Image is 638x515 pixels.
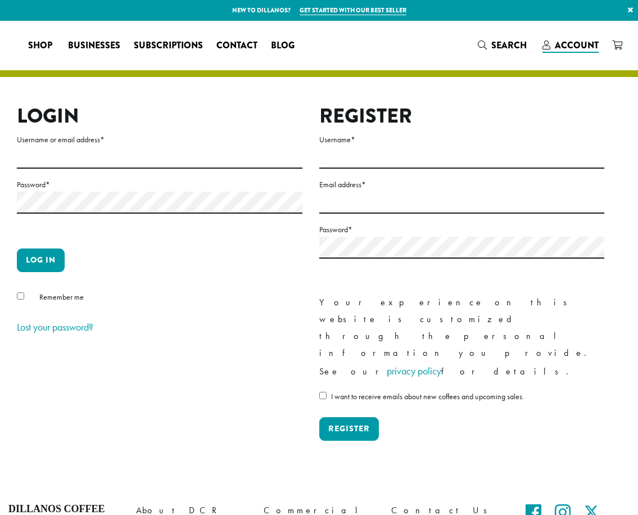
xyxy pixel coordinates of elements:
span: Account [555,39,599,52]
a: Lost your password? [17,320,93,333]
span: Shop [28,39,52,53]
button: Register [319,417,379,441]
a: Shop [21,37,61,55]
span: Contact [216,39,257,53]
label: Password [319,223,605,237]
label: Username or email address [17,133,302,147]
span: Search [491,39,527,52]
a: privacy policy [387,364,441,377]
span: I want to receive emails about new coffees and upcoming sales. [331,391,524,401]
label: Username [319,133,605,147]
span: Blog [271,39,295,53]
a: Get started with our best seller [300,6,406,15]
h2: Register [319,104,605,128]
h2: Login [17,104,302,128]
span: Remember me [39,292,84,302]
input: I want to receive emails about new coffees and upcoming sales. [319,392,327,399]
a: Search [471,36,536,55]
span: Subscriptions [134,39,203,53]
label: Password [17,178,302,192]
span: Businesses [68,39,120,53]
label: Email address [319,178,605,192]
button: Log in [17,249,65,272]
p: Your experience on this website is customized through the personal information you provide. See o... [319,294,605,381]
